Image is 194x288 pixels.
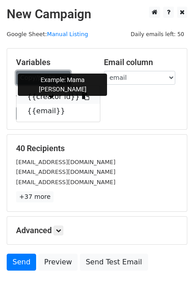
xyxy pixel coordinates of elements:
[16,159,116,165] small: [EMAIL_ADDRESS][DOMAIN_NAME]
[16,144,178,153] h5: 40 Recipients
[16,71,70,85] a: Copy/paste...
[7,31,88,37] small: Google Sheet:
[16,169,116,175] small: [EMAIL_ADDRESS][DOMAIN_NAME]
[18,74,107,96] div: Example: Mama [PERSON_NAME]
[17,104,100,118] a: {{email}}
[7,7,187,22] h2: New Campaign
[17,90,100,104] a: {{creator id}}
[149,245,194,288] iframe: Chat Widget
[16,179,116,185] small: [EMAIL_ADDRESS][DOMAIN_NAME]
[128,31,187,37] a: Daily emails left: 50
[80,254,148,271] a: Send Test Email
[128,29,187,39] span: Daily emails left: 50
[38,254,78,271] a: Preview
[16,191,54,202] a: +37 more
[47,31,88,37] a: Manual Listing
[7,254,36,271] a: Send
[16,58,91,67] h5: Variables
[104,58,178,67] h5: Email column
[16,226,178,235] h5: Advanced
